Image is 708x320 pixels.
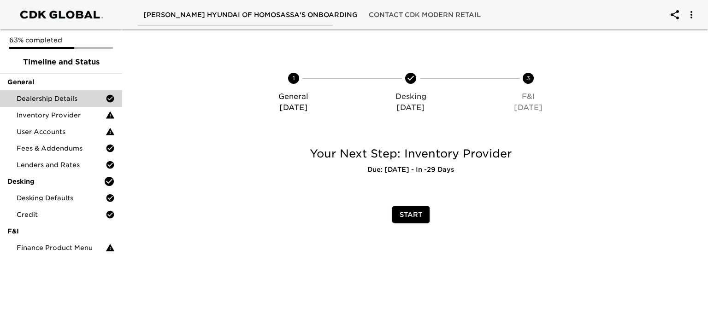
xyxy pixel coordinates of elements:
[292,75,295,81] text: 1
[664,4,686,26] button: account of current user
[17,160,106,169] span: Lenders and Rates
[526,75,530,81] text: 3
[680,4,702,26] button: account of current user
[143,9,358,21] span: [PERSON_NAME] Hyundai of Homosassa's Onboarding
[7,227,115,236] span: F&I
[238,91,348,102] p: General
[17,243,106,252] span: Finance Product Menu
[369,9,481,21] span: Contact CDK Modern Retail
[224,146,598,161] h5: Your Next Step: Inventory Provider
[473,102,584,113] p: [DATE]
[356,102,466,113] p: [DATE]
[238,102,348,113] p: [DATE]
[7,77,115,87] span: General
[473,91,584,102] p: F&I
[224,165,598,175] h6: Due: [DATE] - In -29 Days
[17,193,106,203] span: Desking Defaults
[356,91,466,102] p: Desking
[9,35,113,45] p: 63% completed
[7,57,115,68] span: Timeline and Status
[400,209,422,221] span: Start
[17,144,106,153] span: Fees & Addendums
[7,177,104,186] span: Desking
[17,210,106,219] span: Credit
[17,111,106,120] span: Inventory Provider
[392,206,430,223] button: Start
[17,94,106,103] span: Dealership Details
[17,127,106,136] span: User Accounts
